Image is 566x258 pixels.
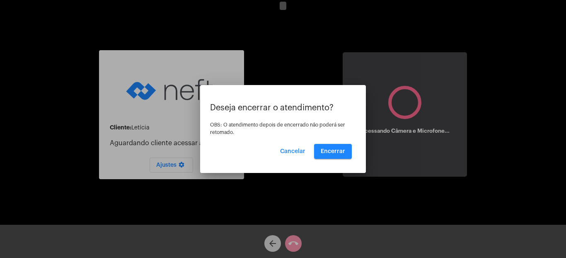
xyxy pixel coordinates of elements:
[280,148,305,154] span: Cancelar
[210,122,345,135] span: OBS: O atendimento depois de encerrado não poderá ser retomado.
[273,144,312,159] button: Cancelar
[314,144,352,159] button: Encerrar
[321,148,345,154] span: Encerrar
[210,103,356,112] p: Deseja encerrar o atendimento?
